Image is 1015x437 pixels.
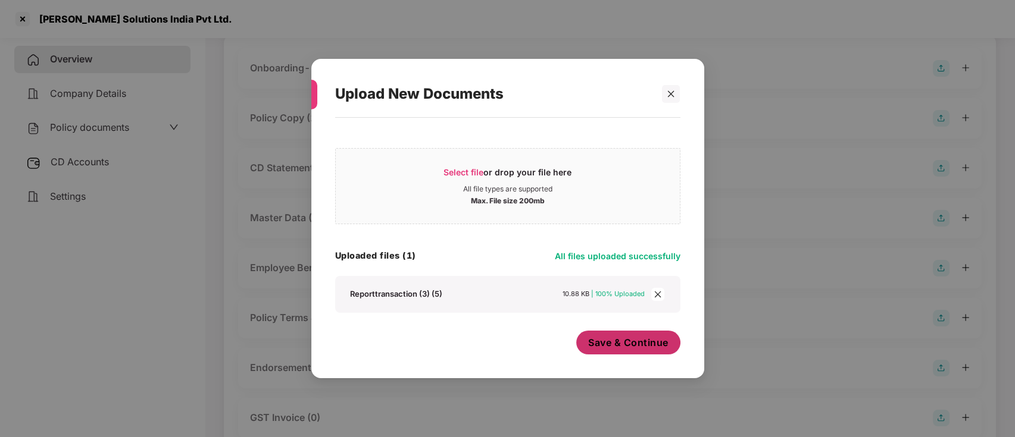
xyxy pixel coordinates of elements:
[591,290,645,298] span: | 100% Uploaded
[588,336,669,349] span: Save & Continue
[335,250,416,262] h4: Uploaded files (1)
[444,166,571,184] div: or drop your file here
[444,167,483,177] span: Select file
[563,290,589,298] span: 10.88 KB
[555,251,680,261] span: All files uploaded successfully
[576,331,680,354] button: Save & Continue
[463,184,552,194] div: All file types are supported
[335,71,652,117] div: Upload New Documents
[667,90,675,98] span: close
[350,288,442,299] div: Reporttransaction (3) (5)
[471,194,545,206] div: Max. File size 200mb
[336,158,680,215] span: Select fileor drop your file hereAll file types are supportedMax. File size 200mb
[651,288,664,301] span: close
